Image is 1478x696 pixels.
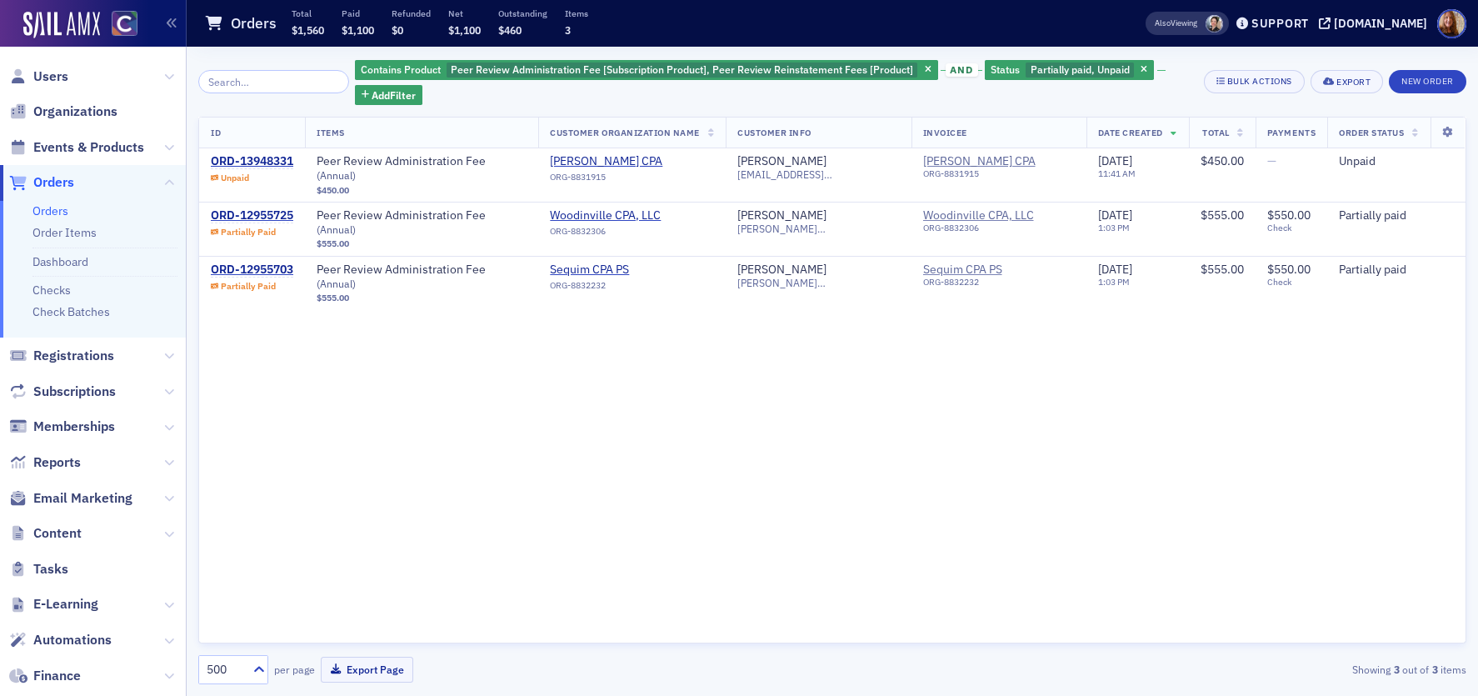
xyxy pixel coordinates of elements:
span: $550.00 [1267,262,1311,277]
a: ORD-12955703 [211,263,293,278]
a: Events & Products [9,138,144,157]
a: Dashboard [32,254,88,269]
span: Payments [1267,127,1316,138]
a: Users [9,68,68,86]
div: Partially Paid [221,281,276,292]
a: Peer Review Administration Fee (Annual) [317,263,527,292]
a: ORD-12955725 [211,208,293,223]
div: ORG-8831915 [923,168,1075,185]
span: Contains Product [361,63,441,76]
span: Peer Review Administration Fee [317,208,527,238]
a: View Homepage [100,11,137,39]
div: [PERSON_NAME] [737,154,826,169]
span: 3 [565,23,571,37]
div: Also [1155,18,1171,28]
span: Partially paid, Unpaid [1031,63,1130,76]
a: New Order [1389,73,1466,88]
div: Partially Paid [221,227,276,238]
span: Viewing [1155,18,1197,29]
span: Subscriptions [33,383,116,401]
span: Organizations [33,103,117,121]
a: Content [9,524,82,543]
span: $555.00 [317,293,349,303]
span: Date Created [1098,127,1163,138]
a: Organizations [9,103,117,121]
span: Reports [33,453,81,472]
span: Customer Organization Name [550,127,700,138]
span: Registrations [33,347,114,365]
span: $1,100 [448,23,481,37]
span: $0 [392,23,403,37]
div: Bulk Actions [1227,77,1292,86]
span: Memberships [33,418,115,436]
span: Events & Products [33,138,144,157]
p: Total [292,8,324,19]
p: Refunded [392,8,431,19]
time: 1:03 PM [1098,222,1130,233]
div: Unpaid [1339,154,1454,169]
a: E-Learning [9,595,98,613]
div: Partially paid, Unpaid [985,60,1154,81]
span: Woodinville CPA, LLC [550,208,702,223]
a: Tasks [9,560,68,578]
button: and [941,63,982,77]
span: ( Annual ) [317,223,356,236]
span: Customer Info [737,127,811,138]
span: Profile [1437,9,1466,38]
span: [PERSON_NAME][EMAIL_ADDRESS][DOMAIN_NAME] [737,277,899,289]
span: Peer Review Administration Fee [317,154,527,183]
a: Orders [9,173,74,192]
span: Add Filter [372,88,416,103]
span: $450.00 [317,185,349,196]
span: $1,100 [342,23,374,37]
div: Partially paid [1339,208,1454,223]
span: David S Christy CPA [923,154,1075,186]
a: Order Items [32,225,97,240]
span: Status [991,63,1020,76]
a: Peer Review Administration Fee (Annual) [317,154,527,183]
a: Peer Review Administration Fee (Annual) [317,208,527,238]
div: Unpaid [221,173,249,183]
span: $450.00 [1201,153,1244,168]
span: Check [1267,223,1316,233]
span: Tasks [33,560,68,578]
span: Email Marketing [33,489,132,508]
span: — [1267,153,1276,168]
a: [PERSON_NAME] CPA [550,154,702,169]
span: Finance [33,667,81,685]
div: Showing out of items [1056,662,1466,677]
button: New Order [1389,70,1466,93]
span: Sequim CPA PS [923,263,1075,294]
span: [DATE] [1098,153,1132,168]
span: ( Annual ) [317,168,356,182]
a: Memberships [9,418,115,436]
span: $550.00 [1267,208,1311,223]
span: Order Status [1339,127,1404,138]
button: Export [1311,70,1383,93]
strong: 3 [1429,662,1441,677]
strong: 3 [1391,662,1402,677]
a: Reports [9,453,81,472]
span: Users [33,68,68,86]
span: E-Learning [33,595,98,613]
a: Subscriptions [9,383,116,401]
span: Invoicee [923,127,967,138]
a: Sequim CPA PS [550,263,702,278]
a: Sequim CPA PS [923,263,1075,278]
span: Check [1267,277,1316,288]
span: $1,560 [292,23,324,37]
a: Finance [9,667,81,685]
div: ORG-8832232 [923,277,1075,293]
p: Paid [342,8,374,19]
a: ORD-13948331 [211,154,293,169]
input: Search… [198,70,349,93]
div: ORG-8832232 [550,280,702,297]
span: Items [317,127,345,138]
a: Automations [9,631,112,649]
div: 500 [207,661,243,678]
div: [PERSON_NAME] [737,208,826,223]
